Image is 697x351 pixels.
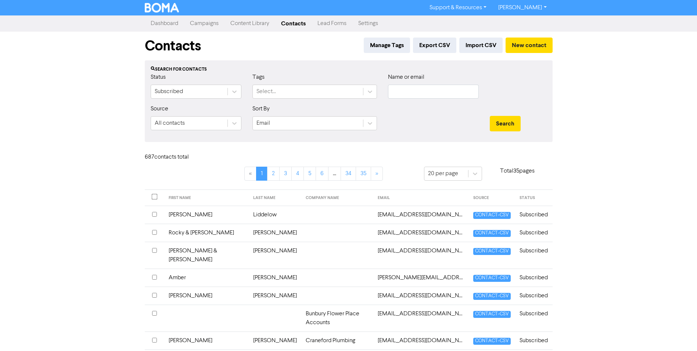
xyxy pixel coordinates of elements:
[256,119,270,128] div: Email
[249,287,301,305] td: [PERSON_NAME]
[301,190,373,206] th: COMPANY NAME
[249,331,301,350] td: [PERSON_NAME]
[473,293,511,300] span: CONTACT-CSV
[352,16,384,31] a: Settings
[459,38,503,53] button: Import CSV
[473,230,511,237] span: CONTACT-CSV
[371,167,383,181] a: »
[164,269,249,287] td: Amber
[164,190,249,206] th: FIRST NAME
[249,206,301,224] td: Liddelow
[490,116,521,131] button: Search
[155,87,183,96] div: Subscribed
[312,16,352,31] a: Lead Forms
[373,224,469,242] td: 5hildreds@gmail.com
[428,169,458,178] div: 20 per page
[515,269,552,287] td: Subscribed
[316,167,328,181] a: Page 6
[249,269,301,287] td: [PERSON_NAME]
[515,287,552,305] td: Subscribed
[164,242,249,269] td: [PERSON_NAME] & [PERSON_NAME]
[145,16,184,31] a: Dashboard
[373,331,469,350] td: accounts@cranefordplumbing.com.au
[373,269,469,287] td: a.byrne@brisk.net.au
[469,190,515,206] th: SOURCE
[373,305,469,331] td: accounts@bunburyflowerplace.com.au
[256,167,267,181] a: Page 1 is your current page
[164,331,249,350] td: [PERSON_NAME]
[492,2,552,14] a: [PERSON_NAME]
[388,73,424,82] label: Name or email
[341,167,356,181] a: Page 34
[301,331,373,350] td: Craneford Plumbing
[151,66,547,73] div: Search for contacts
[224,16,275,31] a: Content Library
[249,224,301,242] td: [PERSON_NAME]
[249,242,301,269] td: [PERSON_NAME]
[291,167,304,181] a: Page 4
[256,87,276,96] div: Select...
[155,119,185,128] div: All contacts
[515,305,552,331] td: Subscribed
[506,38,553,53] button: New contact
[164,206,249,224] td: [PERSON_NAME]
[373,190,469,206] th: EMAIL
[252,104,270,113] label: Sort By
[356,167,371,181] a: Page 35
[515,190,552,206] th: STATUS
[145,3,179,13] img: BOMA Logo
[301,305,373,331] td: Bunbury Flower Place Accounts
[515,206,552,224] td: Subscribed
[373,242,469,269] td: abernhagen@telstra.com
[164,287,249,305] td: [PERSON_NAME]
[482,167,553,175] p: Total 35 pages
[515,242,552,269] td: Subscribed
[252,73,265,82] label: Tags
[303,167,316,181] a: Page 5
[660,316,697,351] iframe: Chat Widget
[267,167,280,181] a: Page 2
[373,206,469,224] td: 355donnelly@gmail.com
[424,2,492,14] a: Support & Resources
[249,190,301,206] th: LAST NAME
[275,16,312,31] a: Contacts
[515,224,552,242] td: Subscribed
[184,16,224,31] a: Campaigns
[164,224,249,242] td: Rocky & [PERSON_NAME]
[373,287,469,305] td: accounts@adamsfs.com.au
[151,73,166,82] label: Status
[279,167,292,181] a: Page 3
[473,311,511,318] span: CONTACT-CSV
[151,104,168,113] label: Source
[413,38,456,53] button: Export CSV
[473,212,511,219] span: CONTACT-CSV
[473,338,511,345] span: CONTACT-CSV
[515,331,552,350] td: Subscribed
[473,248,511,255] span: CONTACT-CSV
[364,38,410,53] button: Manage Tags
[473,275,511,282] span: CONTACT-CSV
[145,38,201,54] h1: Contacts
[145,154,204,161] h6: 687 contact s total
